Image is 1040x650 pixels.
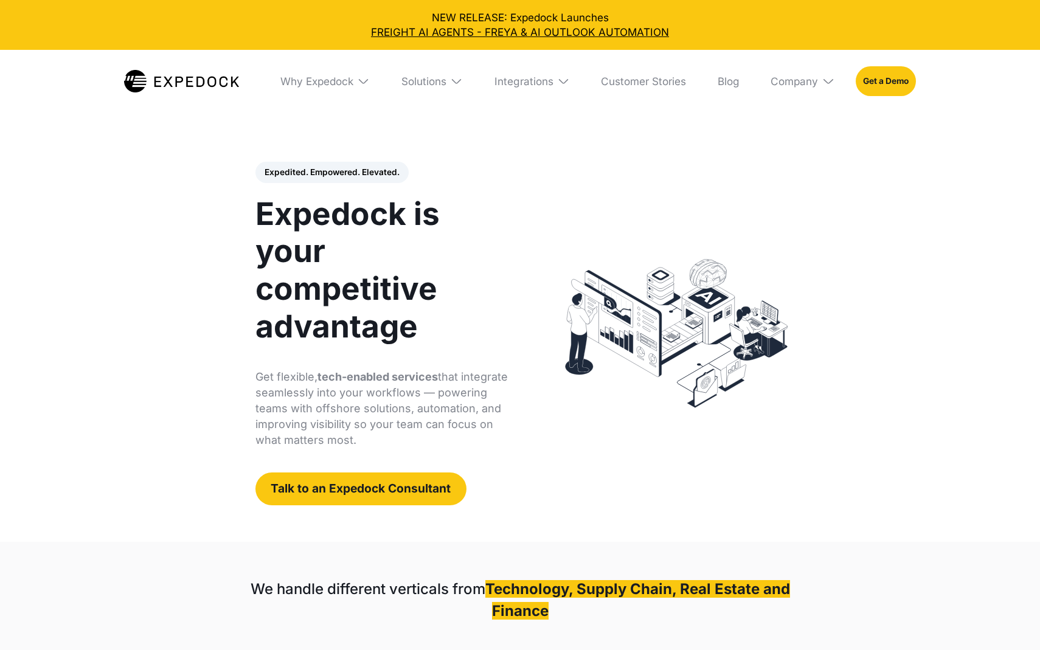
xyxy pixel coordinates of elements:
a: Get a Demo [856,66,916,97]
div: Company [771,75,818,88]
div: Integrations [494,75,553,88]
div: Solutions [401,75,446,88]
div: Why Expedock [280,75,353,88]
div: NEW RELEASE: Expedock Launches [10,10,1030,40]
a: Customer Stories [591,50,696,112]
a: Blog [707,50,750,112]
strong: tech-enabled services [317,370,438,383]
div: Solutions [391,50,474,112]
a: Talk to an Expedock Consultant [255,472,466,505]
div: Why Expedock [270,50,381,112]
div: Company [760,50,845,112]
p: Get flexible, that integrate seamlessly into your workflows — powering teams with offshore soluti... [255,369,509,448]
strong: Technology, Supply Chain, Real Estate and Finance [485,580,790,620]
strong: We handle different verticals from [251,580,485,598]
h1: Expedock is your competitive advantage [255,195,509,345]
a: FREIGHT AI AGENTS - FREYA & AI OUTLOOK AUTOMATION [10,25,1030,40]
div: Integrations [484,50,580,112]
